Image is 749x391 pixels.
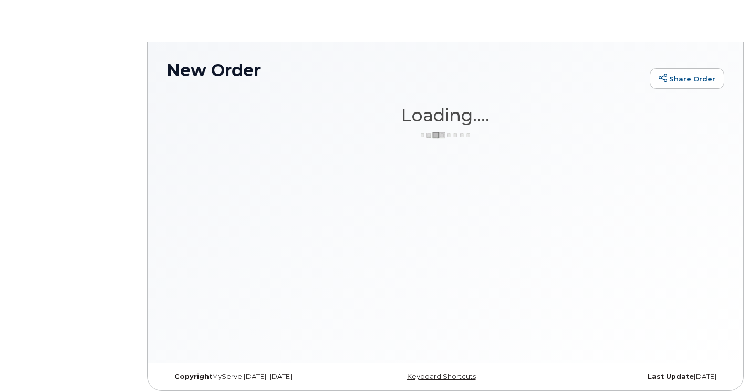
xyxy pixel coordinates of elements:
[419,131,472,139] img: ajax-loader-3a6953c30dc77f0bf724df975f13086db4f4c1262e45940f03d1251963f1bf2e.gif
[174,373,212,380] strong: Copyright
[650,68,724,89] a: Share Order
[167,106,724,125] h1: Loading....
[648,373,694,380] strong: Last Update
[538,373,724,381] div: [DATE]
[167,61,644,79] h1: New Order
[167,373,352,381] div: MyServe [DATE]–[DATE]
[407,373,476,380] a: Keyboard Shortcuts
